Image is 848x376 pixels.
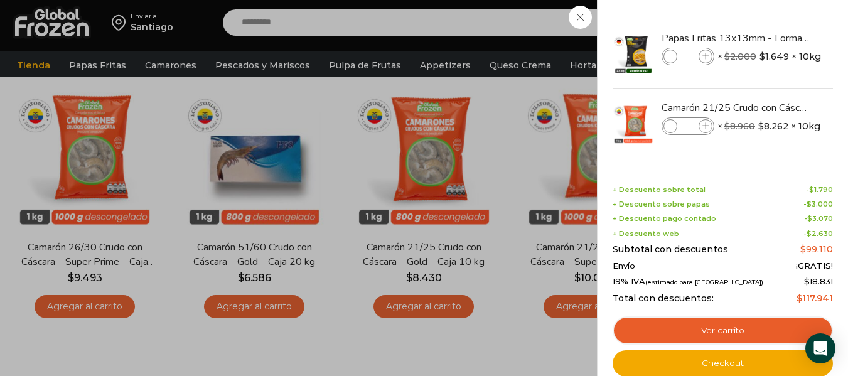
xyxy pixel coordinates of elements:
span: $ [800,244,806,255]
span: 18.831 [804,276,833,286]
bdi: 2.630 [807,229,833,238]
span: + Descuento pago contado [613,215,716,223]
input: Product quantity [679,50,697,63]
span: + Descuento sobre papas [613,200,710,208]
a: Papas Fritas 13x13mm - Formato 2,5 kg - Caja 10 kg [662,31,811,45]
span: - [806,186,833,194]
span: × × 10kg [717,117,820,135]
span: $ [759,50,765,63]
span: - [803,230,833,238]
span: Envío [613,261,635,271]
bdi: 8.262 [758,120,788,132]
span: $ [758,120,764,132]
span: Subtotal con descuentos [613,244,728,255]
small: (estimado para [GEOGRAPHIC_DATA]) [645,279,763,286]
bdi: 8.960 [724,121,755,132]
span: $ [809,185,814,194]
span: $ [797,293,802,304]
span: + Descuento sobre total [613,186,706,194]
bdi: 1.649 [759,50,789,63]
span: Total con descuentos: [613,293,714,304]
bdi: 3.000 [807,200,833,208]
div: Open Intercom Messenger [805,333,835,363]
span: $ [724,51,730,62]
span: + Descuento web [613,230,679,238]
span: - [803,200,833,208]
span: $ [807,214,812,223]
span: ¡GRATIS! [796,261,833,271]
bdi: 3.070 [807,214,833,223]
bdi: 99.110 [800,244,833,255]
span: × × 10kg [717,48,821,65]
span: - [804,215,833,223]
input: Product quantity [679,119,697,133]
bdi: 1.790 [809,185,833,194]
span: $ [724,121,730,132]
a: Camarón 21/25 Crudo con Cáscara - Gold - Caja 10 kg [662,101,811,115]
span: $ [807,200,812,208]
bdi: 117.941 [797,293,833,304]
bdi: 2.000 [724,51,756,62]
span: 19% IVA [613,277,763,287]
a: Ver carrito [613,316,833,345]
span: $ [804,276,810,286]
span: $ [807,229,812,238]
